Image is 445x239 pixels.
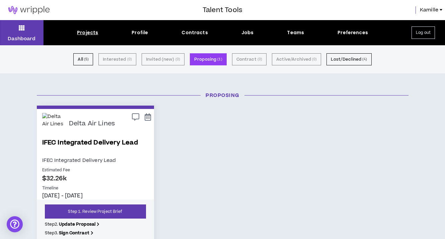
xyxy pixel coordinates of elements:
[45,230,146,236] p: Step 3 .
[45,204,146,219] a: Step 1. Review Project Brief
[42,185,149,191] p: Timeline
[132,29,148,36] div: Profile
[127,56,132,62] small: ( 0 )
[326,53,371,65] button: Lost/Declined (4)
[175,56,180,62] small: ( 0 )
[59,221,95,227] b: Update Proposal
[181,29,208,36] div: Contracts
[98,53,136,65] button: Interested (0)
[287,29,304,36] div: Teams
[42,174,149,183] p: $32.26k
[412,26,435,39] button: Log out
[257,56,262,62] small: ( 0 )
[362,56,367,62] small: ( 4 )
[217,56,222,62] small: ( 1 )
[69,120,115,128] p: Delta Air Lines
[73,53,93,65] button: All (5)
[142,53,184,65] button: Invited (new) (0)
[241,29,254,36] div: Jobs
[7,216,23,232] div: Open Intercom Messenger
[42,156,149,165] p: IFEC Integrated Delivery Lead
[190,53,227,65] button: Proposing (1)
[42,192,149,199] p: [DATE] - [DATE]
[42,167,149,173] p: Estimated Fee
[232,53,267,65] button: Contract (0)
[338,29,368,36] div: Preferences
[32,92,414,99] h3: Proposing
[42,138,149,156] a: IFEC Integrated Delivery Lead
[272,53,321,65] button: Active/Archived (0)
[203,5,242,15] h3: Talent Tools
[84,56,89,62] small: ( 5 )
[59,230,89,236] b: Sign Contract
[45,221,146,227] p: Step 2 .
[420,6,438,14] span: Kamille
[312,56,317,62] small: ( 0 )
[8,35,35,42] p: Dashboard
[42,113,64,135] img: Delta Air Lines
